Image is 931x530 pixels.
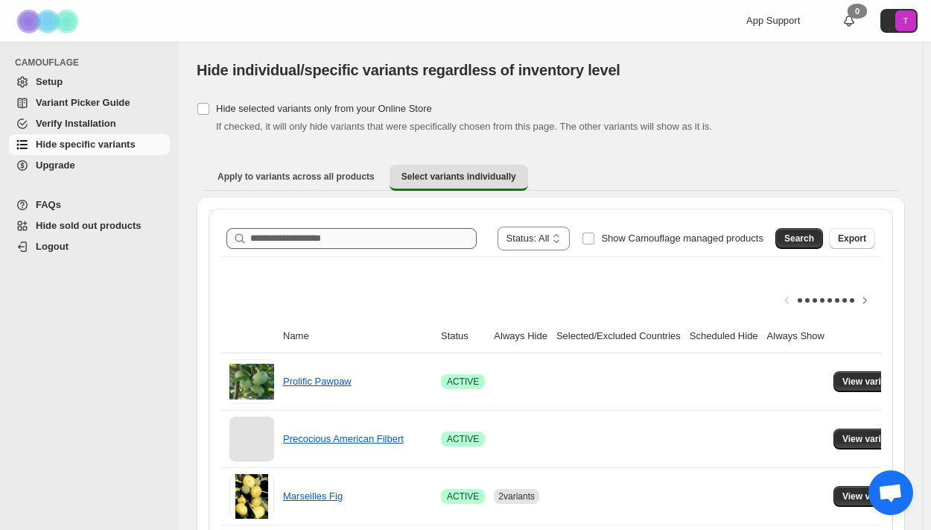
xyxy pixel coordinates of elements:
a: Upgrade [9,155,170,176]
button: View variants [833,486,909,507]
button: Apply to variants across all products [206,165,387,189]
span: Avatar with initials T [895,10,916,31]
a: Precocious American Filbert [283,433,404,444]
span: View variants [842,376,900,388]
a: Prolific Pawpaw [283,376,352,387]
a: FAQs [9,195,170,215]
button: View variants [833,429,909,449]
th: Name [279,320,436,353]
button: View variants [833,371,909,392]
a: Hide sold out products [9,215,170,236]
span: Hide specific variants [36,139,136,150]
span: Upgrade [36,160,75,171]
th: Selected/Excluded Countries [552,320,685,353]
text: T [903,16,909,25]
span: ACTIVE [447,376,479,388]
a: Marseilles Fig [283,490,343,502]
span: Verify Installation [36,118,116,129]
span: FAQs [36,199,61,210]
a: Logout [9,236,170,257]
a: 0 [842,13,857,28]
span: Hide sold out products [36,220,142,231]
span: View variants [842,433,900,445]
div: 0 [848,4,867,19]
th: Scheduled Hide [685,320,763,353]
span: Select variants individually [401,171,516,183]
th: Status [436,320,489,353]
a: Setup [9,72,170,92]
span: Setup [36,76,63,87]
a: Verify Installation [9,113,170,134]
span: 2 variants [498,491,535,502]
span: If checked, it will only hide variants that were specifically chosen from this page. The other va... [216,121,712,132]
button: Select variants individually [390,165,528,191]
span: Show Camouflage managed products [601,233,763,244]
button: Search [775,228,823,249]
a: Variant Picker Guide [9,92,170,113]
button: Scroll table right one column [854,290,875,311]
img: Camouflage [12,1,86,42]
span: CAMOUFLAGE [15,57,171,69]
span: Variant Picker Guide [36,97,130,108]
span: View variants [842,490,900,502]
span: App Support [746,15,800,26]
button: Avatar with initials T [880,9,918,33]
span: Logout [36,241,69,252]
span: Search [784,233,814,245]
span: ACTIVE [447,490,479,502]
span: Export [838,233,866,245]
span: Apply to variants across all products [217,171,375,183]
button: Export [829,228,875,249]
a: Hide specific variants [9,134,170,155]
a: Open chat [868,470,913,515]
span: Hide selected variants only from your Online Store [216,103,432,114]
span: Hide individual/specific variants regardless of inventory level [197,62,620,78]
th: Always Hide [489,320,552,353]
span: ACTIVE [447,433,479,445]
th: Always Show [763,320,829,353]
